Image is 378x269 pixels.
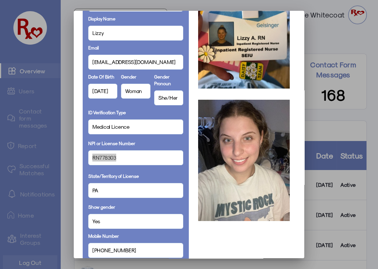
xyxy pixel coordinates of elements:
[92,186,98,194] span: PA
[121,73,136,80] label: Gender
[92,217,100,225] span: Yes
[92,246,136,254] span: [PHONE_NUMBER]
[88,44,99,51] label: Email
[154,73,184,87] label: Gender Pronoun
[92,29,104,37] span: Lizzy
[88,173,139,179] label: State/Territory of License
[125,87,142,95] span: Woman
[88,233,119,239] label: Mobile Number
[88,15,115,22] label: Display Name
[92,154,116,161] span: RN778303
[88,140,135,147] label: NPI or License Number
[158,94,178,102] span: She/Her
[92,58,175,66] span: [EMAIL_ADDRESS][DOMAIN_NAME]
[88,204,115,210] label: Show gender
[92,123,130,131] span: Medical Licence
[92,87,108,95] span: [DATE]
[88,109,126,116] label: ID Verification Type
[88,73,114,80] label: Date Of Birth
